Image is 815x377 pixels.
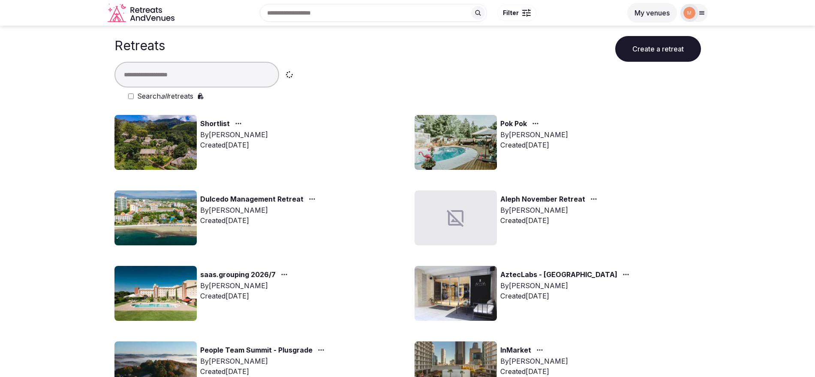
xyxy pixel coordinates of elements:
button: My venues [627,3,677,23]
div: Created [DATE] [500,366,568,377]
a: InMarket [500,345,531,356]
div: By [PERSON_NAME] [200,280,291,291]
em: all [161,92,168,100]
div: By [PERSON_NAME] [200,356,328,366]
label: Search retreats [137,91,193,101]
a: My venues [627,9,677,17]
div: Created [DATE] [500,291,633,301]
div: Created [DATE] [200,215,319,226]
div: By [PERSON_NAME] [200,205,319,215]
a: Dulcedo Management Retreat [200,194,304,205]
img: Top retreat image for the retreat: saas.grouping 2026/7 [114,266,197,321]
a: AztecLabs - [GEOGRAPHIC_DATA] [500,269,617,280]
div: Created [DATE] [200,291,291,301]
div: Created [DATE] [500,215,601,226]
button: Create a retreat [615,36,701,62]
a: saas.grouping 2026/7 [200,269,276,280]
div: By [PERSON_NAME] [500,130,568,140]
div: Created [DATE] [200,366,328,377]
a: Visit the homepage [108,3,176,23]
div: Created [DATE] [200,140,268,150]
span: Filter [503,9,519,17]
img: Top retreat image for the retreat: Pok Pok [415,115,497,170]
svg: Retreats and Venues company logo [108,3,176,23]
div: By [PERSON_NAME] [500,205,601,215]
a: Shortlist [200,118,230,130]
button: Filter [497,5,536,21]
img: Top retreat image for the retreat: Dulcedo Management Retreat [114,190,197,245]
a: Pok Pok [500,118,527,130]
img: Top retreat image for the retreat: Shortlist [114,115,197,170]
a: Aleph November Retreat [500,194,585,205]
a: People Team Summit - Plusgrade [200,345,313,356]
div: Created [DATE] [500,140,568,150]
div: By [PERSON_NAME] [500,280,633,291]
h1: Retreats [114,38,165,53]
img: Top retreat image for the retreat: AztecLabs - Buenos Aires [415,266,497,321]
img: marina [683,7,695,19]
div: By [PERSON_NAME] [500,356,568,366]
div: By [PERSON_NAME] [200,130,268,140]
